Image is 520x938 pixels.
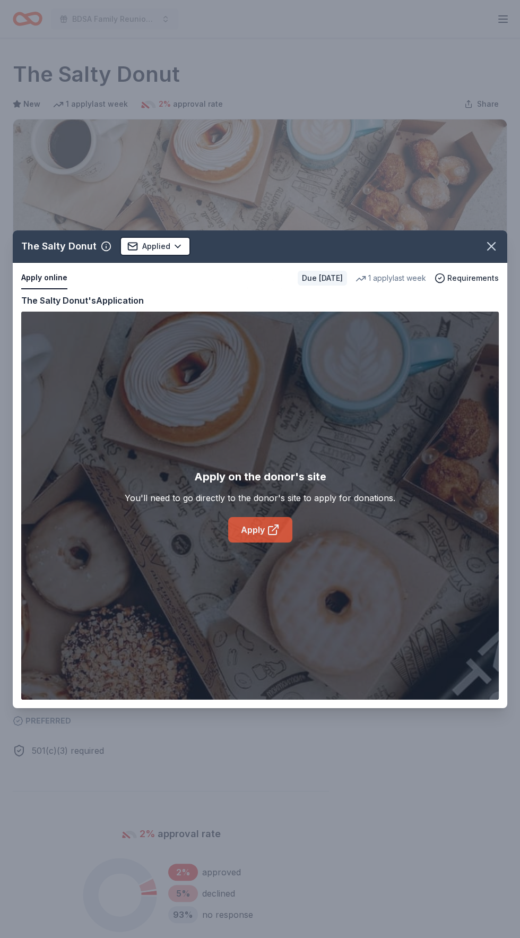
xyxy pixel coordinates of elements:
[142,240,170,253] span: Applied
[356,272,426,285] div: 1 apply last week
[228,517,292,543] a: Apply
[194,468,326,485] div: Apply on the donor's site
[125,492,395,504] div: You'll need to go directly to the donor's site to apply for donations.
[447,272,499,285] span: Requirements
[21,238,97,255] div: The Salty Donut
[21,267,67,289] button: Apply online
[298,271,347,286] div: Due [DATE]
[21,294,144,307] div: The Salty Donut's Application
[120,237,190,256] button: Applied
[435,272,499,285] button: Requirements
